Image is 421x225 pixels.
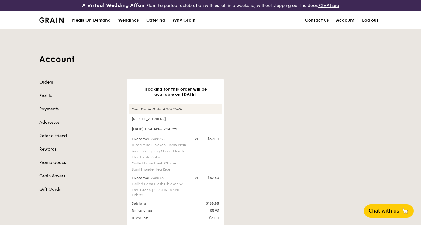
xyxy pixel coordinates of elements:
div: Weddings [118,11,139,29]
a: GrainGrain [39,11,64,29]
a: RSVP here [318,3,339,8]
div: Grilled Farm Fresh Chicken [132,161,188,166]
div: x1 [195,137,198,141]
div: Hikari Miso Chicken Chow Mein [132,143,188,147]
div: Subtotal [128,201,191,206]
h1: Account [39,54,382,65]
div: $67.50 [208,175,219,180]
div: Grilled Farm Fresh Chicken x3 [132,182,188,186]
div: Basil Thunder Tea Rice [132,167,188,172]
h3: A Virtual Wedding Affair [82,2,145,9]
a: Addresses [39,119,119,126]
img: Grain [39,17,64,23]
div: Delivery fee [128,208,191,213]
div: #G3295696 [129,104,222,114]
div: Meals On Demand [72,11,111,29]
a: Contact us [301,11,333,29]
a: Refer a friend [39,133,119,139]
a: Why Grain [169,11,199,29]
div: Why Grain [172,11,195,29]
div: Fivesome [132,175,188,180]
div: $69.00 [207,137,219,141]
span: 🦙 [402,207,409,215]
a: Account [333,11,358,29]
a: Catering [143,11,169,29]
div: Thai Fiesta Salad [132,155,188,160]
span: (1765883) [148,176,165,180]
a: Log out [358,11,382,29]
div: $136.50 [191,201,223,206]
div: Catering [146,11,165,29]
div: -$5.00 [191,216,223,220]
div: Ayam Kampung Masak Merah [132,149,188,154]
a: Orders [39,79,119,85]
div: $3.95 [191,208,223,213]
div: Fivesome [132,137,188,141]
a: Rewards [39,146,119,152]
div: Discounts [128,216,191,220]
strong: Your Grain Order [132,107,163,111]
div: x1 [195,175,198,180]
div: Thai Green [PERSON_NAME] Fish x2 [132,188,188,197]
span: (1765882) [148,137,165,141]
a: Weddings [114,11,143,29]
a: Grain Savers [39,173,119,179]
div: Plan the perfect celebration with us, all in a weekend, without stepping out the door. [70,2,351,9]
h3: Tracking for this order will be available on [DATE] [136,87,214,97]
button: Chat with us🦙 [364,204,414,218]
div: [DATE] 11:30AM–12:30PM [129,124,222,134]
div: [STREET_ADDRESS] [129,116,222,121]
a: Profile [39,93,119,99]
a: Gift Cards [39,186,119,192]
a: Payments [39,106,119,112]
a: Promo codes [39,160,119,166]
span: Chat with us [369,207,399,215]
